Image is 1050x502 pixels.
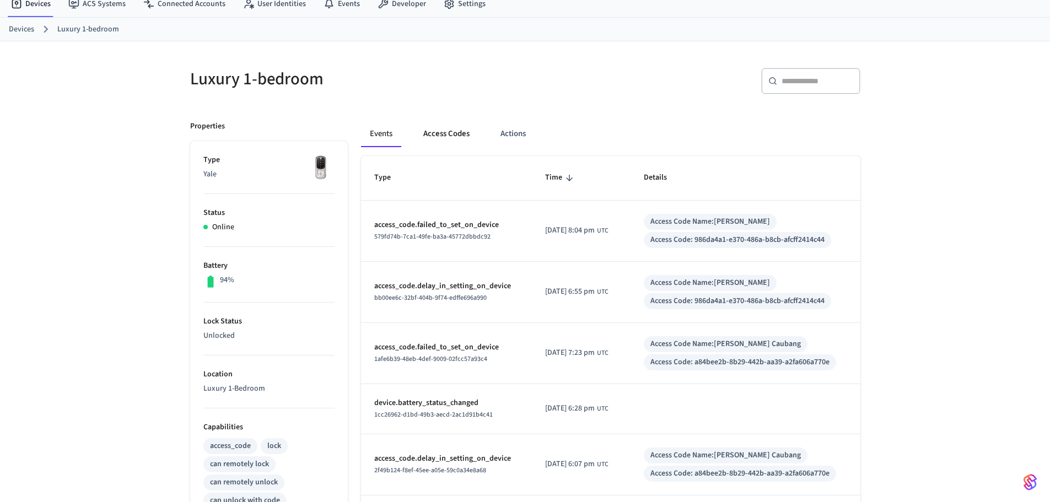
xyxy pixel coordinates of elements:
[374,397,519,409] p: device.battery_status_changed
[9,24,34,35] a: Devices
[414,121,478,147] button: Access Codes
[597,287,609,297] span: UTC
[374,219,519,231] p: access_code.failed_to_set_on_device
[545,225,595,236] span: [DATE] 8:04 pm
[492,121,535,147] button: Actions
[220,274,234,286] p: 94%
[545,403,595,414] span: [DATE] 6:28 pm
[203,369,335,380] p: Location
[650,450,801,461] div: Access Code Name: [PERSON_NAME] Caubang
[545,458,595,470] span: [DATE] 6:07 pm
[203,422,335,433] p: Capabilities
[307,154,335,182] img: Yale Assure Touchscreen Wifi Smart Lock, Satin Nickel, Front
[650,357,830,368] div: Access Code: a84bee2b-8b29-442b-aa39-a2fa606a770e
[545,347,595,359] span: [DATE] 7:23 pm
[545,286,595,298] span: [DATE] 6:55 pm
[203,260,335,272] p: Battery
[374,410,493,419] span: 1cc26962-d1bd-49b3-aecd-2ac1d91b4c41
[650,468,830,479] div: Access Code: a84bee2b-8b29-442b-aa39-a2fa606a770e
[650,277,770,289] div: Access Code Name: [PERSON_NAME]
[57,24,119,35] a: Luxury 1-bedroom
[650,216,770,228] div: Access Code Name: [PERSON_NAME]
[650,234,825,246] div: Access Code: 986da4a1-e370-486a-b8cb-afcff2414c44
[545,225,609,236] div: UCT
[374,466,486,475] span: 2f49b124-f8ef-45ee-a05e-59c0a34e8a68
[597,226,609,236] span: UTC
[374,280,519,292] p: access_code.delay_in_setting_on_device
[361,121,401,147] button: Events
[597,348,609,358] span: UTC
[210,458,269,470] div: can remotely lock
[210,440,251,452] div: access_code
[212,222,234,233] p: Online
[203,383,335,395] p: Luxury 1-Bedroom
[545,347,609,359] div: UCT
[190,121,225,132] p: Properties
[203,316,335,327] p: Lock Status
[203,207,335,219] p: Status
[203,330,335,342] p: Unlocked
[267,440,281,452] div: lock
[374,232,491,241] span: 579fd74b-7ca1-49fe-ba3a-45772dbbdc92
[374,342,519,353] p: access_code.failed_to_set_on_device
[203,154,335,166] p: Type
[644,169,681,186] span: Details
[545,403,609,414] div: UCT
[374,293,487,303] span: bb00ee6c-32bf-404b-9f74-edffe696a990
[210,477,278,488] div: can remotely unlock
[374,453,519,465] p: access_code.delay_in_setting_on_device
[190,68,519,90] h5: Luxury 1-bedroom
[545,169,577,186] span: Time
[1024,473,1037,491] img: SeamLogoGradient.69752ec5.svg
[545,286,609,298] div: UCT
[597,404,609,414] span: UTC
[597,460,609,469] span: UTC
[203,169,335,180] p: Yale
[545,458,609,470] div: UCT
[374,354,487,364] span: 1afe6b39-48eb-4def-9009-02fcc57a93c4
[374,169,405,186] span: Type
[650,295,825,307] div: Access Code: 986da4a1-e370-486a-b8cb-afcff2414c44
[650,338,801,350] div: Access Code Name: [PERSON_NAME] Caubang
[361,121,860,147] div: ant example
